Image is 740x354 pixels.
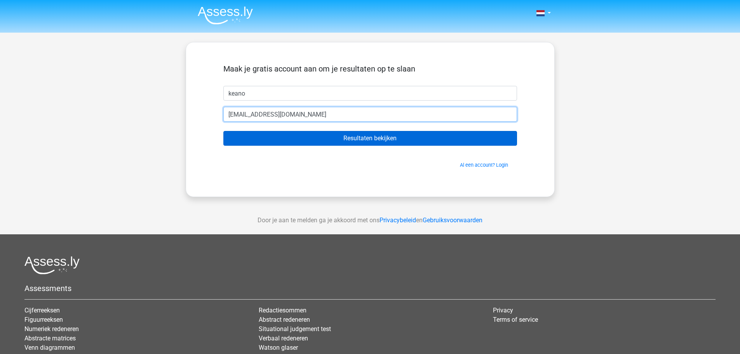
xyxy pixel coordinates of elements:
a: Venn diagrammen [24,344,75,351]
input: Voornaam [223,86,517,101]
a: Watson glaser [259,344,298,351]
input: Email [223,107,517,122]
a: Terms of service [493,316,538,323]
a: Privacybeleid [380,216,416,224]
a: Situational judgement test [259,325,331,333]
a: Abstract redeneren [259,316,310,323]
h5: Maak je gratis account aan om je resultaten op te slaan [223,64,517,73]
input: Resultaten bekijken [223,131,517,146]
a: Cijferreeksen [24,307,60,314]
a: Numeriek redeneren [24,325,79,333]
a: Redactiesommen [259,307,306,314]
a: Al een account? Login [460,162,508,168]
a: Verbaal redeneren [259,335,308,342]
h5: Assessments [24,284,716,293]
a: Abstracte matrices [24,335,76,342]
img: Assessly [198,6,253,24]
a: Figuurreeksen [24,316,63,323]
a: Privacy [493,307,513,314]
a: Gebruiksvoorwaarden [423,216,482,224]
img: Assessly logo [24,256,80,274]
